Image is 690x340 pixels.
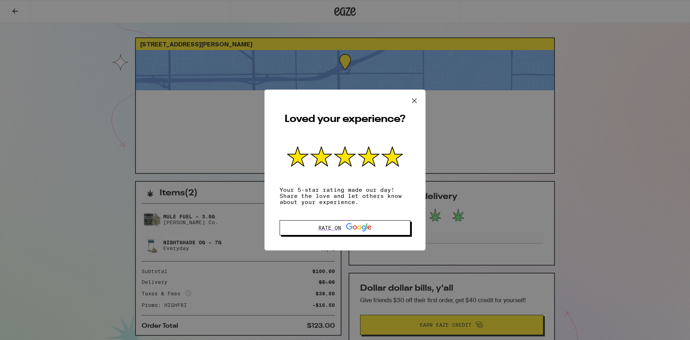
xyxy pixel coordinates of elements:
button: Rate on [280,220,410,235]
p: Your 5-star rating made our day! Share the love and let others know about your experience. [280,187,410,205]
div: Rate on [318,223,372,232]
span: Hi. Need any help? [4,5,52,11]
h2: Loved your experience? [280,112,410,126]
